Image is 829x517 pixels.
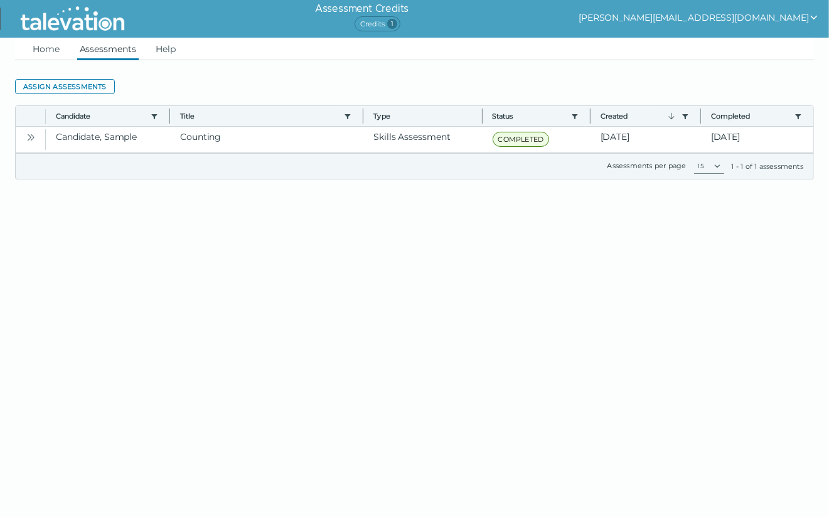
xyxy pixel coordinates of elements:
[154,38,179,60] a: Help
[15,3,130,35] img: Talevation_Logo_Transparent_white.png
[793,111,803,121] button: completed filter
[579,10,819,25] button: show user actions
[701,127,813,152] clr-dg-cell: [DATE]
[493,111,566,121] button: Status
[680,111,690,121] button: created filter
[478,102,486,129] button: Column resize handle
[315,1,409,16] h6: Assessment Credits
[493,132,550,147] span: COMPLETED
[56,111,146,121] button: Candidate
[732,161,803,171] div: 1 - 1 of 1 assessments
[170,127,363,152] clr-dg-cell: Counting
[30,38,62,60] a: Home
[180,111,339,121] button: Title
[46,127,170,152] clr-dg-cell: Candidate, Sample
[387,19,397,29] span: 1
[343,111,353,121] button: title filter
[570,111,580,121] button: status filter
[363,127,482,152] clr-dg-cell: Skills Assessment
[166,102,174,129] button: Column resize handle
[359,102,367,129] button: Column resize handle
[697,102,705,129] button: Column resize handle
[26,132,36,142] cds-icon: Open
[77,38,139,60] a: Assessments
[607,161,687,170] label: Assessments per page
[149,111,159,121] button: candidate filter
[586,102,594,129] button: Column resize handle
[601,111,677,121] button: Created
[711,111,789,121] button: Completed
[23,129,38,144] button: Open
[591,127,701,152] clr-dg-cell: [DATE]
[15,79,115,94] button: Assign assessments
[355,16,400,31] span: Credits
[373,111,471,121] span: Type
